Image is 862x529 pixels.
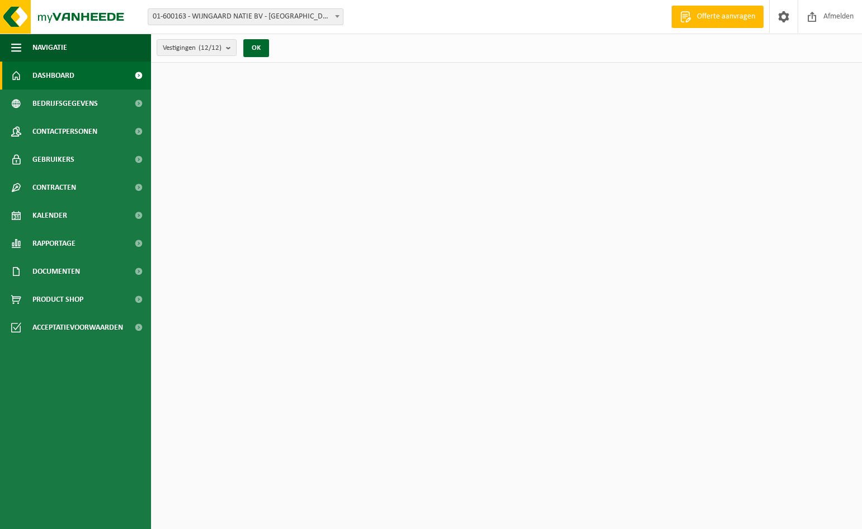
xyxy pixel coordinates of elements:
span: Acceptatievoorwaarden [32,313,123,341]
h2: Ingeplande taken [510,68,599,90]
button: OK [243,39,269,57]
span: 01-600163 - WIJNGAARD NATIE BV - ANTWERPEN [148,8,343,25]
a: Bekijk rapportage [597,152,679,174]
img: Download de VHEPlus App [157,91,327,219]
button: Vestigingen(12/12) [157,39,237,56]
h2: Uw afvalstoffen [686,68,768,90]
span: Rapportage [32,230,76,258]
span: Kalender [32,202,67,230]
span: Gebruikers [32,146,74,174]
span: Product Shop [32,285,83,313]
span: Documenten [32,258,80,285]
span: Dashboard [32,62,74,90]
span: Contactpersonen [32,118,97,146]
h2: Download nu de Vanheede+ app! [157,68,306,90]
span: Bedrijfsgegevens [32,90,98,118]
h2: Documenten [333,102,404,124]
h2: Certificaten & attesten [333,68,441,90]
h2: Rapportage 2025 / 2024 [510,130,623,152]
span: Navigatie [32,34,67,62]
span: Offerte aanvragen [694,11,758,22]
a: Offerte aanvragen [671,6,764,28]
span: Vestigingen [163,40,222,57]
count: (12/12) [199,44,222,52]
span: 01-600163 - WIJNGAARD NATIE BV - ANTWERPEN [148,9,343,25]
h2: Aangevraagde taken [686,107,787,129]
span: Contracten [32,174,76,202]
